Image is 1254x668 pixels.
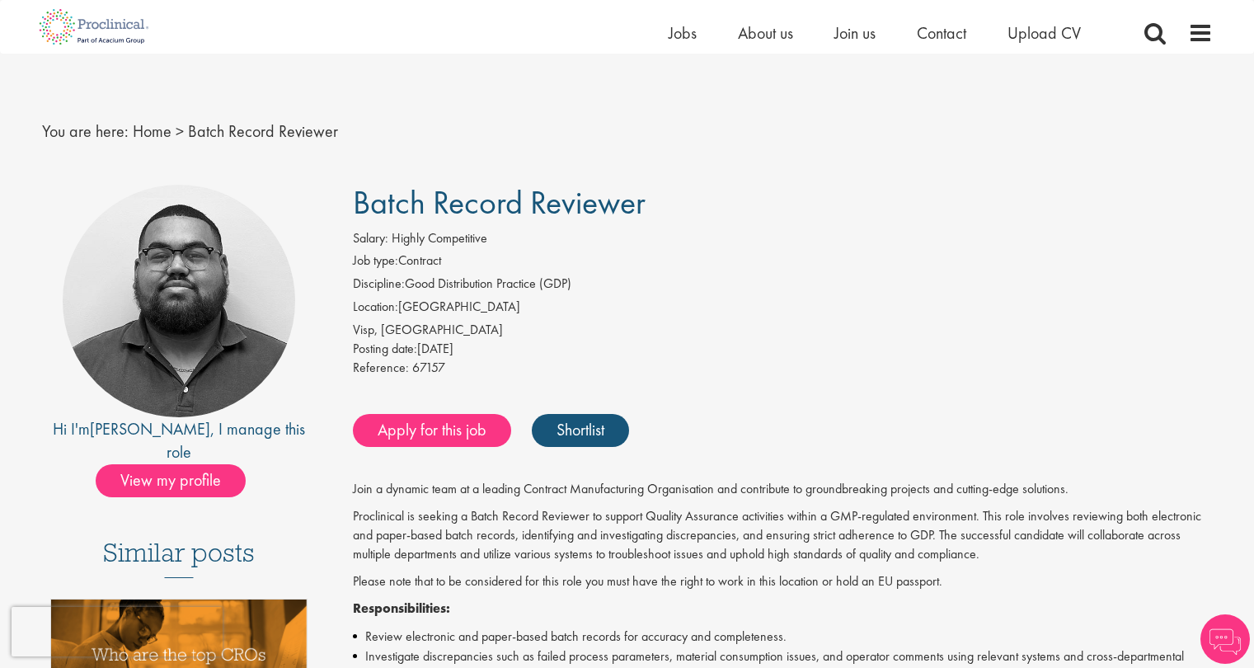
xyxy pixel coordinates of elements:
label: Job type: [353,252,398,270]
span: Batch Record Reviewer [188,120,338,142]
p: Please note that to be considered for this role you must have the right to work in this location ... [353,572,1213,591]
li: Contract [353,252,1213,275]
li: Review electronic and paper-based batch records for accuracy and completeness. [353,627,1213,647]
p: Proclinical is seeking a Batch Record Reviewer to support Quality Assurance activities within a G... [353,507,1213,564]
span: You are here: [42,120,129,142]
a: About us [738,22,793,44]
span: > [176,120,184,142]
span: 67157 [412,359,445,376]
a: Upload CV [1007,22,1081,44]
strong: Responsibilities: [353,600,450,617]
a: Shortlist [532,414,629,447]
a: Join us [834,22,876,44]
div: Hi I'm , I manage this role [42,417,317,464]
span: Posting date: [353,340,417,357]
img: Chatbot [1200,614,1250,664]
a: Jobs [669,22,697,44]
span: Highly Competitive [392,229,487,247]
a: [PERSON_NAME] [90,418,210,440]
label: Reference: [353,359,409,378]
li: [GEOGRAPHIC_DATA] [353,298,1213,321]
a: Apply for this job [353,414,511,447]
li: Good Distribution Practice (GDP) [353,275,1213,298]
label: Salary: [353,229,388,248]
img: imeage of recruiter Ashley Bennett [63,185,295,417]
p: Join a dynamic team at a leading Contract Manufacturing Organisation and contribute to groundbrea... [353,480,1213,499]
label: Discipline: [353,275,405,294]
label: Location: [353,298,398,317]
a: breadcrumb link [133,120,171,142]
div: [DATE] [353,340,1213,359]
iframe: reCAPTCHA [12,607,223,656]
h3: Similar posts [103,539,255,578]
a: Contact [917,22,966,44]
div: Visp, [GEOGRAPHIC_DATA] [353,321,1213,340]
span: View my profile [96,464,246,497]
a: View my profile [96,468,262,489]
span: Batch Record Reviewer [353,181,646,223]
